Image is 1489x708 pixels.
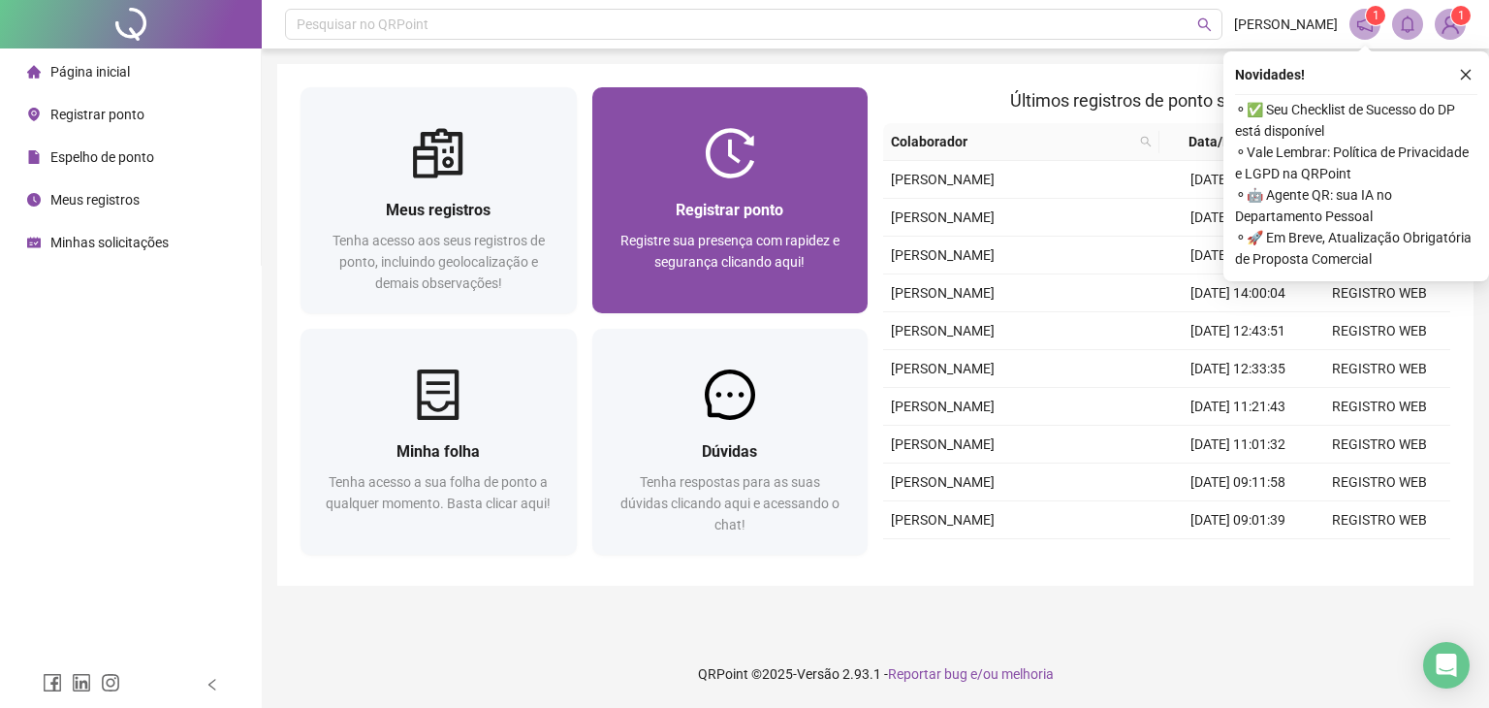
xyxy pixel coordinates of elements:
td: [DATE] 11:01:32 [1167,426,1309,464]
span: close [1459,68,1473,81]
td: REGISTRO WEB [1309,464,1450,501]
span: Tenha acesso a sua folha de ponto a qualquer momento. Basta clicar aqui! [326,474,551,511]
span: Colaborador [891,131,1132,152]
span: file [27,150,41,164]
span: facebook [43,673,62,692]
span: 1 [1373,9,1379,22]
span: Reportar bug e/ou melhoria [888,666,1054,682]
span: Tenha respostas para as suas dúvidas clicando aqui e acessando o chat! [620,474,840,532]
a: Meus registrosTenha acesso aos seus registros de ponto, incluindo geolocalização e demais observa... [301,87,577,313]
span: Meus registros [50,192,140,208]
sup: Atualize o seu contato no menu Meus Dados [1451,6,1471,25]
td: [DATE] 09:05:15 [1167,199,1309,237]
td: [DATE] 11:21:43 [1167,388,1309,426]
span: left [206,678,219,692]
td: REGISTRO WEB [1309,350,1450,388]
span: ⚬ 🚀 Em Breve, Atualização Obrigatória de Proposta Comercial [1235,227,1477,270]
span: Meus registros [386,201,491,219]
td: [DATE] 14:00:04 [1167,274,1309,312]
span: instagram [101,673,120,692]
span: [PERSON_NAME] [891,436,995,452]
span: Tenha acesso aos seus registros de ponto, incluindo geolocalização e demais observações! [333,233,545,291]
span: Versão [797,666,840,682]
span: Registrar ponto [50,107,144,122]
img: 93254 [1436,10,1465,39]
a: Minha folhaTenha acesso a sua folha de ponto a qualquer momento. Basta clicar aqui! [301,329,577,555]
span: Dúvidas [702,442,757,461]
sup: 1 [1366,6,1385,25]
div: Open Intercom Messenger [1423,642,1470,689]
span: search [1197,17,1212,32]
span: Página inicial [50,64,130,80]
span: [PERSON_NAME] [891,172,995,187]
span: Últimos registros de ponto sincronizados [1010,90,1323,111]
span: Minha folha [396,442,480,461]
td: REGISTRO WEB [1309,388,1450,426]
td: [DATE] 09:17:31 [1167,161,1309,199]
td: [DATE] 08:00:52 [1167,539,1309,577]
span: [PERSON_NAME] [891,209,995,225]
span: Data/Hora [1167,131,1274,152]
span: search [1140,136,1152,147]
td: REGISTRO WEB [1309,539,1450,577]
span: ⚬ ✅ Seu Checklist de Sucesso do DP está disponível [1235,99,1477,142]
span: [PERSON_NAME] [891,247,995,263]
td: REGISTRO WEB [1309,426,1450,464]
td: [DATE] 09:11:58 [1167,464,1309,501]
span: Minhas solicitações [50,235,169,250]
span: search [1136,127,1156,156]
footer: QRPoint © 2025 - 2.93.1 - [262,640,1489,708]
a: Registrar pontoRegistre sua presença com rapidez e segurança clicando aqui! [592,87,869,313]
td: REGISTRO WEB [1309,274,1450,312]
span: [PERSON_NAME] [891,399,995,414]
span: [PERSON_NAME] [891,323,995,338]
span: [PERSON_NAME] [891,361,995,376]
a: DúvidasTenha respostas para as suas dúvidas clicando aqui e acessando o chat! [592,329,869,555]
span: environment [27,108,41,121]
span: [PERSON_NAME] [1234,14,1338,35]
span: Registrar ponto [676,201,783,219]
span: ⚬ 🤖 Agente QR: sua IA no Departamento Pessoal [1235,184,1477,227]
span: ⚬ Vale Lembrar: Política de Privacidade e LGPD na QRPoint [1235,142,1477,184]
span: 1 [1458,9,1465,22]
span: clock-circle [27,193,41,207]
span: bell [1399,16,1416,33]
td: [DATE] 08:00:54 [1167,237,1309,274]
span: [PERSON_NAME] [891,474,995,490]
span: linkedin [72,673,91,692]
td: [DATE] 09:01:39 [1167,501,1309,539]
td: REGISTRO WEB [1309,501,1450,539]
th: Data/Hora [1159,123,1297,161]
span: schedule [27,236,41,249]
span: [PERSON_NAME] [891,512,995,528]
span: Registre sua presença com rapidez e segurança clicando aqui! [620,233,840,270]
td: [DATE] 12:33:35 [1167,350,1309,388]
td: REGISTRO WEB [1309,312,1450,350]
span: Espelho de ponto [50,149,154,165]
td: [DATE] 12:43:51 [1167,312,1309,350]
span: Novidades ! [1235,64,1305,85]
span: [PERSON_NAME] [891,285,995,301]
span: home [27,65,41,79]
span: notification [1356,16,1374,33]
